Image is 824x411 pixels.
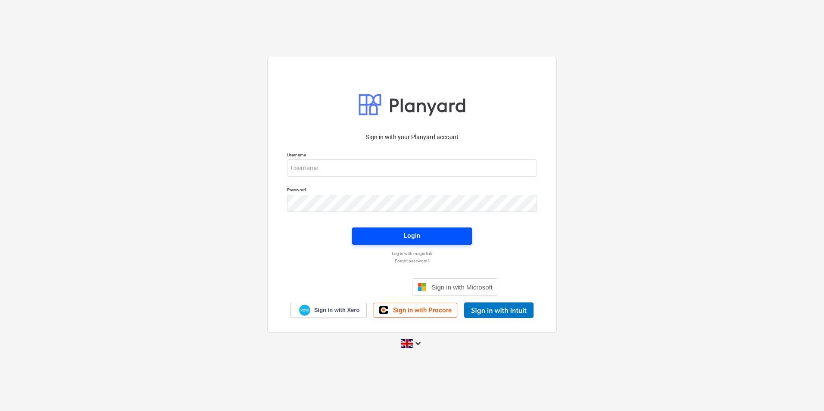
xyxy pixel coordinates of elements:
p: Sign in with your Planyard account [287,133,537,142]
span: Sign in with Xero [314,306,359,314]
p: Password [287,187,537,194]
a: Forgot password? [283,258,541,264]
img: Xero logo [299,305,310,316]
button: Login [352,227,472,245]
input: Username [287,159,537,177]
span: Sign in with Microsoft [431,283,493,291]
div: Login [404,230,420,241]
img: Microsoft logo [418,283,426,291]
i: keyboard_arrow_down [413,338,423,349]
iframe: Chat Widget [781,370,824,411]
p: Username [287,152,537,159]
span: Sign in with Procore [393,306,452,314]
a: Log in with magic link [283,251,541,256]
a: Sign in with Procore [374,303,457,318]
iframe: Sign in with Google Button [321,277,409,296]
a: Sign in with Xero [290,303,367,318]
